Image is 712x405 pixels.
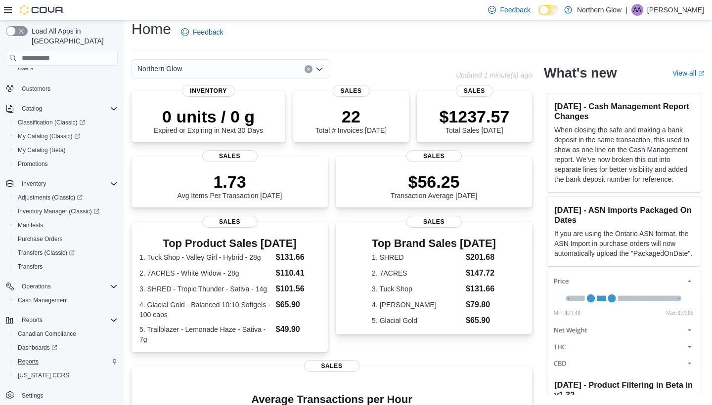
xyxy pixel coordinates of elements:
span: My Catalog (Beta) [18,146,66,154]
span: Reports [14,356,118,367]
span: AA [633,4,641,16]
span: Inventory Manager (Classic) [14,205,118,217]
dd: $110.41 [276,267,320,279]
button: Purchase Orders [10,232,122,246]
h3: Top Product Sales [DATE] [139,238,320,249]
a: Reports [14,356,43,367]
span: Inventory [22,180,46,188]
span: Catalog [22,105,42,113]
span: Washington CCRS [14,369,118,381]
div: Total # Invoices [DATE] [315,107,387,134]
h3: [DATE] - Product Filtering in Beta in v1.32 [554,380,694,400]
span: Purchase Orders [14,233,118,245]
a: [US_STATE] CCRS [14,369,73,381]
span: Reports [18,358,39,365]
span: [US_STATE] CCRS [18,371,69,379]
span: My Catalog (Classic) [14,130,118,142]
span: Feedback [500,5,530,15]
p: $56.25 [391,172,478,192]
img: Cova [20,5,64,15]
dt: 4. Glacial Gold - Balanced 10:10 Softgels - 100 caps [139,300,272,320]
p: 0 units / 0 g [154,107,263,126]
span: Adjustments (Classic) [14,192,118,203]
dt: 1. Tuck Shop - Valley Girl - Hybrid - 28g [139,252,272,262]
span: Sales [456,85,493,97]
button: Users [10,61,122,75]
input: Dark Mode [538,5,559,15]
button: Promotions [10,157,122,171]
a: My Catalog (Classic) [10,129,122,143]
div: Avg Items Per Transaction [DATE] [178,172,282,200]
div: Transaction Average [DATE] [391,172,478,200]
span: Transfers (Classic) [14,247,118,259]
a: Transfers [14,261,46,273]
a: Dashboards [14,342,61,354]
span: Cash Management [14,294,118,306]
a: Purchase Orders [14,233,67,245]
span: Sales [202,216,258,228]
div: Total Sales [DATE] [439,107,509,134]
span: Sales [406,150,462,162]
p: When closing the safe and making a bank deposit in the same transaction, this used to show as one... [554,125,694,184]
span: Reports [18,314,118,326]
button: Inventory [18,178,50,190]
span: Settings [22,392,43,400]
span: Sales [332,85,369,97]
span: Canadian Compliance [18,330,76,338]
span: Inventory Manager (Classic) [18,207,99,215]
span: Classification (Classic) [18,119,85,126]
p: 22 [315,107,387,126]
span: Inventory [182,85,235,97]
span: Transfers [18,263,43,271]
span: Operations [18,281,118,292]
span: My Catalog (Beta) [14,144,118,156]
span: Feedback [193,27,223,37]
a: Feedback [177,22,227,42]
span: Settings [18,389,118,402]
span: Manifests [14,219,118,231]
button: Operations [2,280,122,293]
h2: What's new [544,65,617,81]
span: Inventory [18,178,118,190]
button: Clear input [305,65,312,73]
svg: External link [698,71,704,77]
button: Operations [18,281,55,292]
a: Adjustments (Classic) [10,191,122,204]
a: Adjustments (Classic) [14,192,87,203]
span: My Catalog (Classic) [18,132,80,140]
dd: $65.90 [276,299,320,311]
span: Promotions [18,160,48,168]
button: Canadian Compliance [10,327,122,341]
h3: [DATE] - Cash Management Report Changes [554,101,694,121]
span: Canadian Compliance [14,328,118,340]
a: Promotions [14,158,52,170]
span: Customers [18,82,118,94]
dd: $49.90 [276,324,320,335]
a: Dashboards [10,341,122,355]
span: Sales [406,216,462,228]
dt: 4. [PERSON_NAME] [372,300,462,310]
dt: 2. 7ACRES - White Widow - 28g [139,268,272,278]
button: Customers [2,81,122,95]
button: Settings [2,388,122,403]
span: Reports [22,316,43,324]
p: | [625,4,627,16]
dd: $79.80 [466,299,496,311]
button: Cash Management [10,293,122,307]
div: Expired or Expiring in Next 30 Days [154,107,263,134]
button: Manifests [10,218,122,232]
h1: Home [132,19,171,39]
span: Adjustments (Classic) [18,194,83,202]
dt: 3. Tuck Shop [372,284,462,294]
span: Cash Management [18,296,68,304]
button: My Catalog (Beta) [10,143,122,157]
span: Sales [304,360,359,372]
dd: $131.66 [276,251,320,263]
a: Transfers (Classic) [10,246,122,260]
dt: 2. 7ACRES [372,268,462,278]
a: Transfers (Classic) [14,247,79,259]
p: $1237.57 [439,107,509,126]
a: Manifests [14,219,47,231]
button: Open list of options [315,65,323,73]
a: My Catalog (Classic) [14,130,84,142]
